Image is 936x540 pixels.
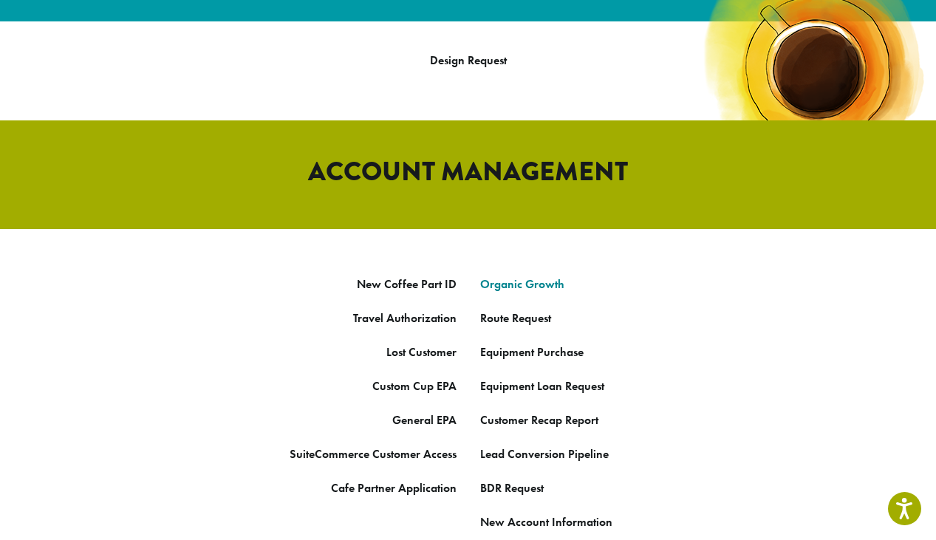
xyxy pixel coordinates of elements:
a: SuiteCommerce Customer Access [290,446,457,462]
a: Cafe Partner Application [331,480,457,496]
a: Route Request [480,310,551,326]
a: BDR Request [480,480,544,496]
h2: ACCOUNT MANAGEMENT [47,156,889,188]
a: New Coffee Part ID [357,276,457,292]
a: Lead Conversion Pipeline [480,446,609,462]
a: Equipment Loan Request [480,378,604,394]
a: se [573,344,584,360]
a: Customer Recap Report [480,412,598,428]
a: Organic Growth [480,276,564,292]
a: General EPA [392,412,457,428]
a: Custom Cup EPA [372,378,457,394]
a: Equipment Purcha [480,344,573,360]
a: Travel Authorization [353,310,457,326]
a: Lost Customer [386,344,457,360]
a: Design Request [430,52,507,68]
a: New Account Information [480,514,612,530]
